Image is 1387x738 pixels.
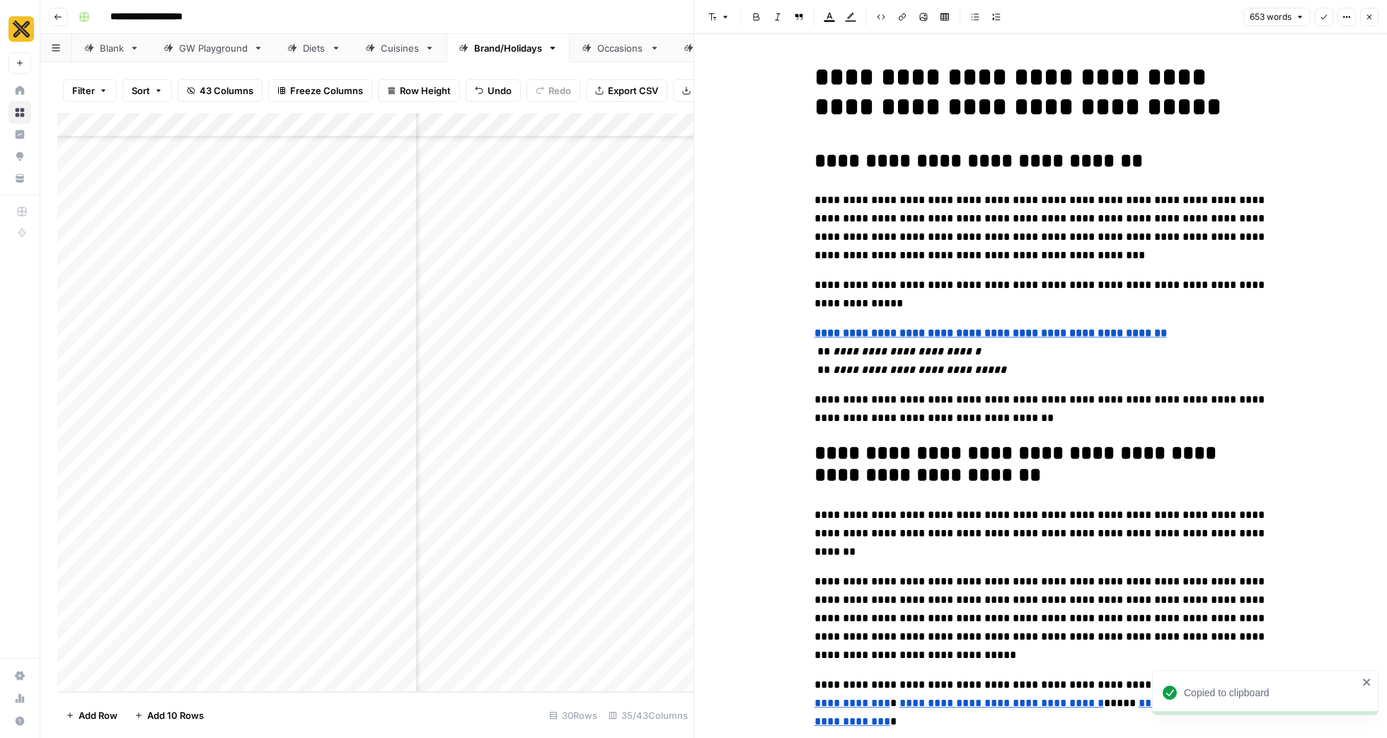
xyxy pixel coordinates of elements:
[1362,676,1372,688] button: close
[8,145,31,168] a: Opportunities
[126,704,212,727] button: Add 10 Rows
[275,34,353,62] a: Diets
[1250,11,1291,23] span: 653 words
[178,79,263,102] button: 43 Columns
[57,704,126,727] button: Add Row
[1243,8,1311,26] button: 653 words
[268,79,372,102] button: Freeze Columns
[603,704,693,727] div: 35/43 Columns
[8,101,31,124] a: Browse
[151,34,275,62] a: GW Playground
[72,34,151,62] a: Blank
[543,704,603,727] div: 30 Rows
[474,41,542,55] div: Brand/Holidays
[132,83,150,98] span: Sort
[179,41,248,55] div: GW Playground
[400,83,451,98] span: Row Height
[147,708,204,722] span: Add 10 Rows
[447,34,570,62] a: Brand/Holidays
[381,41,419,55] div: Cuisines
[466,79,521,102] button: Undo
[570,34,672,62] a: Occasions
[200,83,253,98] span: 43 Columns
[100,41,124,55] div: Blank
[586,79,667,102] button: Export CSV
[488,83,512,98] span: Undo
[378,79,460,102] button: Row Height
[8,687,31,710] a: Usage
[8,11,31,47] button: Workspace: CookUnity
[353,34,447,62] a: Cuisines
[303,41,326,55] div: Diets
[8,79,31,102] a: Home
[672,34,776,62] a: Campaigns
[122,79,172,102] button: Sort
[1184,686,1358,700] div: Copied to clipboard
[8,710,31,732] button: Help + Support
[72,83,95,98] span: Filter
[548,83,571,98] span: Redo
[63,79,117,102] button: Filter
[526,79,580,102] button: Redo
[597,41,644,55] div: Occasions
[290,83,363,98] span: Freeze Columns
[8,16,34,42] img: CookUnity Logo
[608,83,658,98] span: Export CSV
[8,664,31,687] a: Settings
[79,708,117,722] span: Add Row
[8,167,31,190] a: Your Data
[8,123,31,146] a: Insights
